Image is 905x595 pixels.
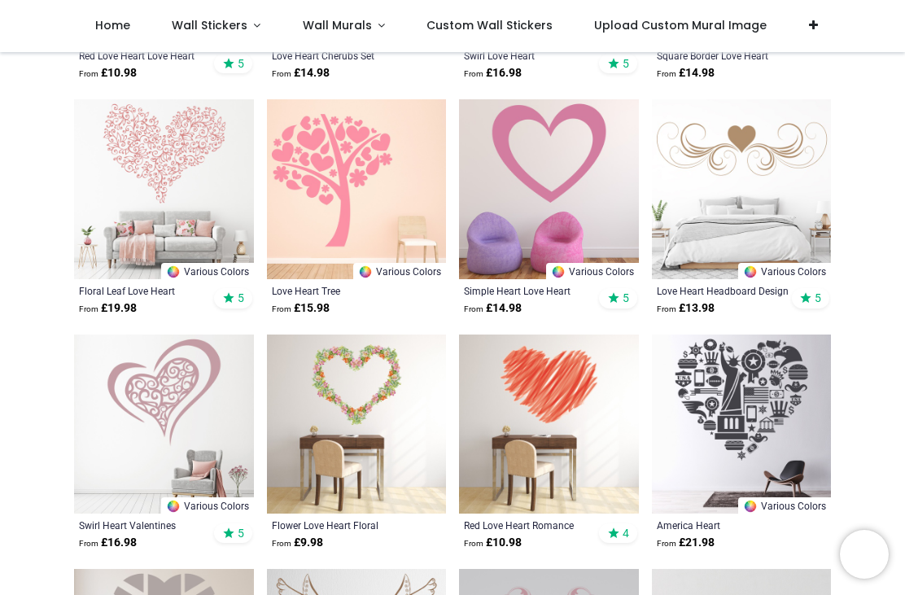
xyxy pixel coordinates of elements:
span: From [272,304,291,313]
strong: £ 15.98 [272,300,330,317]
span: From [657,304,676,313]
span: 5 [623,291,629,305]
a: Swirl Love Heart [464,49,600,62]
img: Color Wheel [743,499,758,514]
span: From [272,539,291,548]
span: From [464,539,483,548]
strong: £ 13.98 [657,300,715,317]
a: Love Heart Headboard Design [657,284,793,297]
img: Color Wheel [166,265,181,279]
img: Floral Leaf Love Heart Wall Sticker [74,99,254,279]
a: Love Heart Cherubs Set [272,49,408,62]
span: 5 [238,526,244,540]
img: Swirl Heart Valentines Wall Sticker [74,335,254,514]
a: Various Colors [738,497,831,514]
a: Flower Love Heart Floral Frame [272,518,408,532]
a: Love Heart Tree [272,284,408,297]
strong: £ 14.98 [272,65,330,81]
img: Flower Love Heart Floral Frame Wall Sticker [267,335,447,514]
img: Simple Heart Love Heart Wall Sticker [459,99,639,279]
a: Various Colors [161,263,254,279]
span: 5 [623,56,629,71]
img: America Heart USA Landmarks Wall Sticker [652,335,832,514]
span: Home [95,17,130,33]
span: 4 [623,526,629,540]
strong: £ 10.98 [79,65,137,81]
a: Red Love Heart Love Heart [79,49,215,62]
span: 5 [238,291,244,305]
strong: £ 16.98 [464,65,522,81]
strong: £ 10.98 [464,535,522,551]
a: Various Colors [161,497,254,514]
strong: £ 21.98 [657,535,715,551]
img: Love Heart Headboard Design Wall Sticker - Mod1 [652,99,832,279]
a: Floral Leaf Love Heart [79,284,215,297]
span: Custom Wall Stickers [426,17,553,33]
strong: £ 14.98 [464,300,522,317]
strong: £ 14.98 [657,65,715,81]
span: From [79,539,98,548]
iframe: Brevo live chat [840,530,889,579]
img: Color Wheel [358,265,373,279]
span: From [464,304,483,313]
a: Square Border Love Heart [657,49,793,62]
a: Various Colors [738,263,831,279]
a: Swirl Heart Valentines [79,518,215,532]
a: Simple Heart Love Heart [464,284,600,297]
a: Red Love Heart Romance [464,518,600,532]
strong: £ 19.98 [79,300,137,317]
span: Wall Murals [303,17,372,33]
img: Color Wheel [166,499,181,514]
img: Red Love Heart Romance Wall Sticker [459,335,639,514]
a: Various Colors [546,263,639,279]
span: 5 [238,56,244,71]
strong: £ 16.98 [79,535,137,551]
span: Wall Stickers [172,17,247,33]
img: Love Heart Tree Wall Sticker [267,99,447,279]
span: From [657,539,676,548]
img: Color Wheel [743,265,758,279]
span: 5 [815,291,821,305]
a: Various Colors [353,263,446,279]
span: From [657,69,676,78]
span: Upload Custom Mural Image [594,17,767,33]
strong: £ 9.98 [272,535,323,551]
span: From [464,69,483,78]
img: Color Wheel [551,265,566,279]
span: From [79,69,98,78]
a: America Heart [GEOGRAPHIC_DATA] Landmarks [657,518,793,532]
span: From [79,304,98,313]
span: From [272,69,291,78]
